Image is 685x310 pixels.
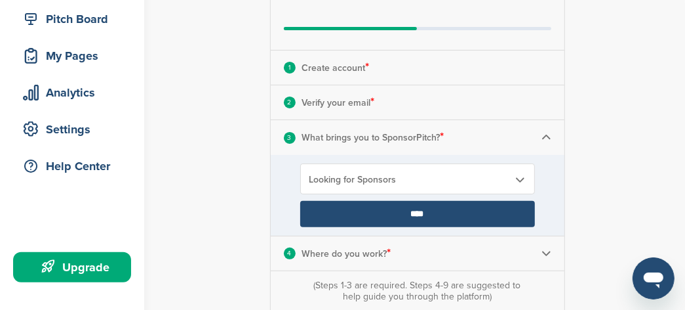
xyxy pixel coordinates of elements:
a: Settings [13,114,131,144]
div: Analytics [20,81,131,104]
p: What brings you to SponsorPitch? [302,129,444,146]
a: Upgrade [13,252,131,282]
div: 2 [284,97,296,108]
div: 3 [284,132,296,144]
p: Create account [302,59,370,76]
div: Help Center [20,154,131,178]
p: Verify your email [302,94,375,111]
p: Where do you work? [302,245,391,262]
a: Analytics [13,77,131,108]
div: My Pages [20,44,131,68]
a: Pitch Board [13,4,131,34]
div: 1 [284,62,296,74]
div: Upgrade [20,255,131,279]
span: Looking for Sponsors [309,174,509,185]
img: Checklist arrow 2 [541,248,551,258]
iframe: Button to launch messaging window [633,257,675,299]
img: Checklist arrow 1 [541,133,551,143]
a: Help Center [13,151,131,181]
div: 4 [284,248,296,259]
div: Pitch Board [20,7,131,31]
div: Settings [20,118,131,141]
a: My Pages [13,41,131,71]
div: (Steps 1-3 are required. Steps 4-9 are suggested to help guide you through the platform) [310,280,524,302]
